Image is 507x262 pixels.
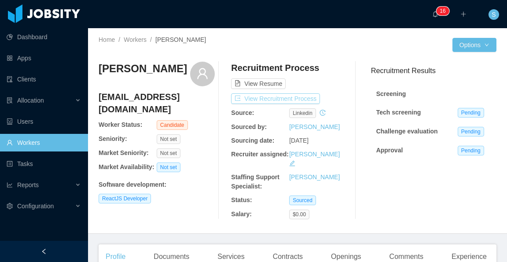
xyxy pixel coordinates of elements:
span: ReactJS Developer [99,194,151,203]
span: Allocation [17,97,44,104]
i: icon: solution [7,97,13,103]
a: icon: appstoreApps [7,49,81,67]
span: Not set [157,162,180,172]
strong: Challenge evaluation [376,128,438,135]
i: icon: history [320,110,326,116]
button: Optionsicon: down [452,38,496,52]
strong: Tech screening [376,109,421,116]
h4: [EMAIL_ADDRESS][DOMAIN_NAME] [99,91,215,115]
a: [PERSON_NAME] [289,151,340,158]
button: icon: file-textView Resume [231,78,286,89]
strong: Approval [376,147,403,154]
h3: [PERSON_NAME] [99,62,187,76]
span: / [150,36,152,43]
b: Salary: [231,210,252,218]
a: icon: auditClients [7,70,81,88]
span: Not set [157,134,180,144]
span: Pending [458,108,484,118]
span: Reports [17,181,39,188]
b: Recruiter assigned: [231,151,289,158]
span: / [118,36,120,43]
span: $0.00 [289,210,309,219]
b: Sourcing date: [231,137,274,144]
span: Candidate [157,120,188,130]
span: [PERSON_NAME] [155,36,206,43]
i: icon: line-chart [7,182,13,188]
b: Market Availability: [99,163,154,170]
a: icon: exportView Recruitment Process [231,95,320,102]
span: Sourced [289,196,316,205]
a: [PERSON_NAME] [289,123,340,130]
a: icon: pie-chartDashboard [7,28,81,46]
i: icon: edit [289,160,295,166]
p: 1 [440,7,443,15]
span: linkedin [289,108,316,118]
b: Market Seniority: [99,149,149,156]
a: Home [99,36,115,43]
a: icon: file-textView Resume [231,80,286,87]
span: [DATE] [289,137,309,144]
a: icon: userWorkers [7,134,81,151]
b: Worker Status: [99,121,142,128]
i: icon: user [196,67,209,80]
p: 6 [443,7,446,15]
b: Sourced by: [231,123,267,130]
span: Not set [157,148,180,158]
span: S [492,9,496,20]
a: icon: profileTasks [7,155,81,173]
span: Pending [458,146,484,155]
button: icon: exportView Recruitment Process [231,93,320,104]
b: Source: [231,109,254,116]
i: icon: bell [432,11,438,17]
b: Staffing Support Specialist: [231,173,279,190]
a: icon: robotUsers [7,113,81,130]
h3: Recruitment Results [371,65,496,76]
b: Seniority: [99,135,127,142]
sup: 16 [436,7,449,15]
i: icon: setting [7,203,13,209]
b: Status: [231,196,252,203]
strong: Screening [376,90,406,97]
a: Workers [124,36,147,43]
b: Software development : [99,181,166,188]
i: icon: plus [460,11,467,17]
a: [PERSON_NAME] [289,173,340,181]
span: Configuration [17,203,54,210]
span: Pending [458,127,484,137]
